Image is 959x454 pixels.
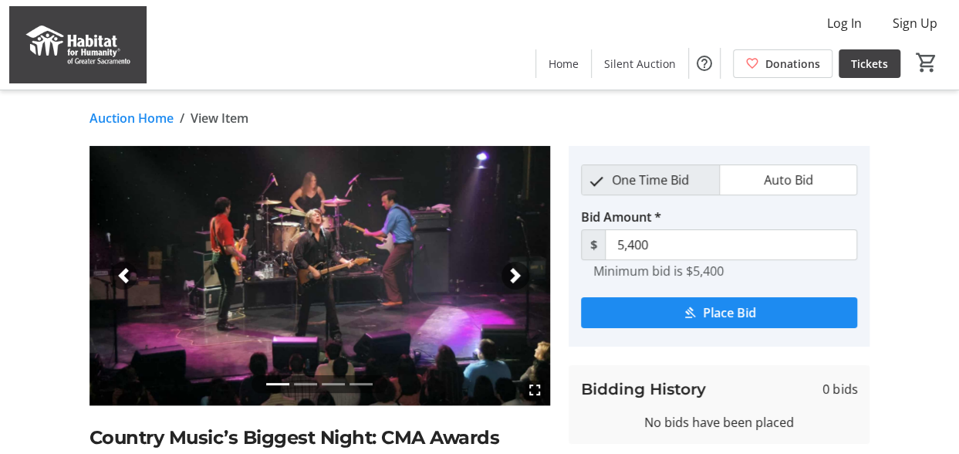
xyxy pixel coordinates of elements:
span: Log In [827,14,862,32]
span: / [180,109,184,127]
a: Donations [733,49,832,78]
a: Tickets [839,49,900,78]
span: Sign Up [893,14,937,32]
mat-icon: fullscreen [525,381,544,399]
span: Donations [765,56,820,72]
div: No bids have been placed [581,413,857,432]
span: Silent Auction [604,56,676,72]
span: Tickets [851,56,888,72]
img: Habitat for Humanity of Greater Sacramento's Logo [9,6,147,83]
span: Place Bid [703,303,756,322]
span: One Time Bid [603,165,698,195]
a: Home [536,49,591,78]
a: Auction Home [89,109,174,127]
span: 0 bids [822,380,857,398]
span: View Item [191,109,248,127]
button: Cart [913,49,940,76]
span: Home [549,56,579,72]
button: Place Bid [581,297,857,328]
span: Auto Bid [755,165,822,195]
img: Image [89,146,551,405]
tr-hint: Minimum bid is $5,400 [593,263,724,279]
label: Bid Amount * [581,208,661,226]
h3: Bidding History [581,378,706,401]
a: Silent Auction [592,49,688,78]
span: $ [581,229,606,260]
button: Log In [815,11,874,36]
button: Help [689,48,720,79]
button: Sign Up [880,11,950,36]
